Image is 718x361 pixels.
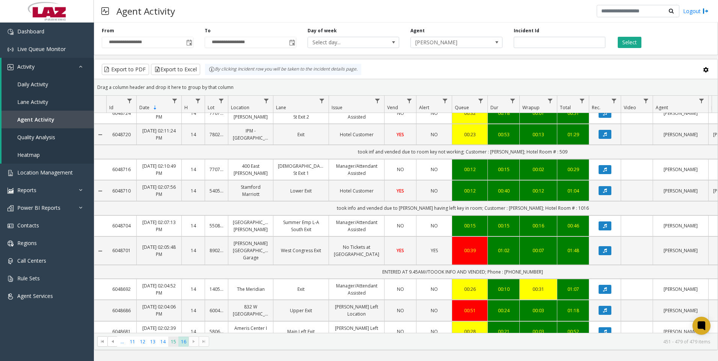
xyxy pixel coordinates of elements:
[656,104,668,111] span: Agent
[457,110,483,117] a: 00:32
[17,116,54,123] span: Agent Activity
[186,131,200,138] a: 14
[524,131,552,138] div: 00:13
[278,187,324,194] a: Lower Exit
[508,96,518,106] a: Dur Filter Menu
[697,96,707,106] a: Agent Filter Menu
[658,187,704,194] a: [PERSON_NAME]
[17,98,48,105] span: Lane Activity
[421,328,447,335] a: NO
[457,307,483,314] a: 00:51
[205,64,361,75] div: By clicking Incident row you will be taken to the incident details page.
[457,187,483,194] div: 00:12
[333,162,380,177] a: Manager/Attendant Assisted
[333,282,380,296] a: Manager/Attendant Assisted
[210,166,223,173] a: 770709
[17,222,39,229] span: Contacts
[186,328,200,335] a: 14
[278,106,324,120] a: [DEMOGRAPHIC_DATA] St Exit 2
[492,110,515,117] a: 00:18
[2,58,94,75] a: Activity
[168,337,178,347] span: Page 15
[2,111,94,128] a: Agent Activity
[8,223,14,229] img: 'icon'
[8,205,14,211] img: 'icon'
[457,166,483,173] a: 00:12
[410,27,425,34] label: Agent
[151,64,200,75] button: Export to Excel
[560,104,571,111] span: Total
[125,96,135,106] a: Id Filter Menu
[2,128,94,146] a: Quality Analysis
[658,166,704,173] a: [PERSON_NAME]
[17,204,60,211] span: Power BI Reports
[492,131,515,138] a: 00:53
[524,286,552,293] div: 00:31
[457,247,483,254] a: 00:39
[683,7,709,15] a: Logout
[8,293,14,299] img: 'icon'
[8,47,14,53] img: 'icon'
[276,104,286,111] span: Lane
[8,188,14,194] img: 'icon'
[17,169,73,176] span: Location Management
[618,37,641,48] button: Select
[457,131,483,138] a: 00:23
[148,337,158,347] span: Page 13
[421,286,447,293] a: NO
[404,96,415,106] a: Vend Filter Menu
[457,222,483,229] a: 00:15
[641,96,651,106] a: Video Filter Menu
[333,106,380,120] a: Manager/Attendant Assisted
[231,104,249,111] span: Location
[8,64,14,70] img: 'icon'
[421,247,447,254] a: YES
[278,247,324,254] a: West Congress Exit
[210,222,223,229] a: 550855
[524,166,552,173] a: 00:02
[492,328,515,335] a: 00:21
[562,247,584,254] div: 01:48
[158,337,168,347] span: Page 14
[333,325,380,339] a: [PERSON_NAME] Left Location
[397,131,404,138] span: YES
[117,337,127,347] span: Page 10
[111,247,132,254] a: 6048701
[397,247,404,254] span: YES
[389,222,412,229] a: NO
[545,96,555,106] a: Wrapup Filter Menu
[233,219,268,233] a: [GEOGRAPHIC_DATA][PERSON_NAME]
[658,131,704,138] a: [PERSON_NAME]
[110,338,116,344] span: Go to the previous page
[111,222,132,229] a: 6048704
[278,162,324,177] a: [DEMOGRAPHIC_DATA] St Exit 1
[111,286,132,293] a: 6048692
[457,328,483,335] a: 00:28
[562,110,584,117] a: 00:51
[389,286,412,293] a: NO
[421,187,447,194] a: NO
[186,307,200,314] a: 14
[421,166,447,173] a: NO
[562,286,584,293] a: 01:07
[100,338,106,344] span: Go to the first page
[389,166,412,173] a: NO
[524,328,552,335] a: 00:03
[658,247,704,254] a: [PERSON_NAME]
[186,187,200,194] a: 14
[492,166,515,173] a: 00:15
[233,127,268,141] a: IPM - [GEOGRAPHIC_DATA]
[185,37,193,48] span: Toggle popup
[193,96,203,106] a: H Filter Menu
[397,166,404,173] span: NO
[524,307,552,314] a: 00:03
[111,307,132,314] a: 6048686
